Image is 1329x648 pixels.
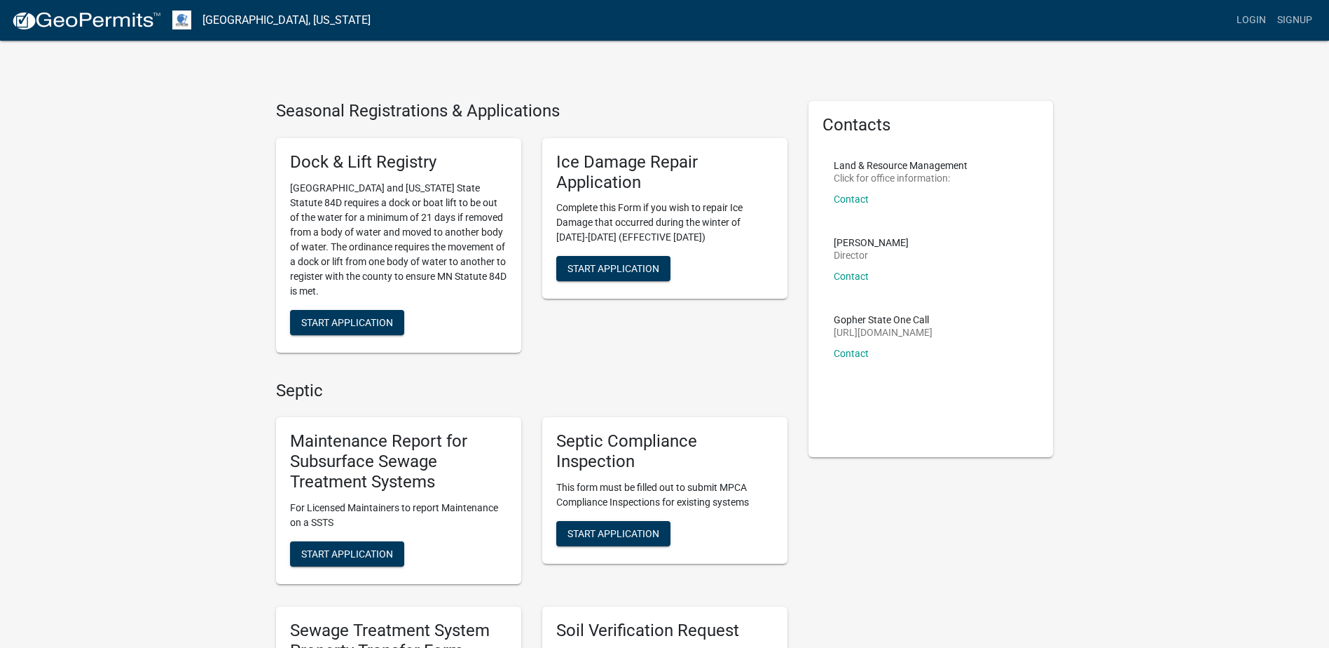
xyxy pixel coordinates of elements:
h5: Septic Compliance Inspection [556,431,773,472]
a: [GEOGRAPHIC_DATA], [US_STATE] [202,8,371,32]
h5: Ice Damage Repair Application [556,152,773,193]
p: Land & Resource Management [834,161,968,170]
button: Start Application [290,541,404,567]
button: Start Application [556,256,670,281]
a: Contact [834,194,869,205]
p: Gopher State One Call [834,315,932,325]
h4: Septic [276,381,787,401]
button: Start Application [290,310,404,335]
p: This form must be filled out to submit MPCA Compliance Inspections for existing systems [556,480,773,510]
span: Start Application [301,316,393,328]
span: Start Application [567,527,659,539]
h5: Contacts [822,115,1040,135]
a: Contact [834,271,869,282]
a: Contact [834,348,869,359]
img: Otter Tail County, Minnesota [172,11,191,29]
p: [URL][DOMAIN_NAME] [834,328,932,337]
span: Start Application [567,263,659,274]
a: Signup [1272,7,1318,34]
p: For Licensed Maintainers to report Maintenance on a SSTS [290,501,507,530]
p: Complete this Form if you wish to repair Ice Damage that occurred during the winter of [DATE]-[DA... [556,201,773,245]
h4: Seasonal Registrations & Applications [276,101,787,121]
button: Start Application [556,521,670,546]
p: Click for office information: [834,173,968,183]
p: [PERSON_NAME] [834,238,909,248]
a: Login [1231,7,1272,34]
p: [GEOGRAPHIC_DATA] and [US_STATE] State Statute 84D requires a dock or boat lift to be out of the ... [290,181,507,299]
h5: Soil Verification Request [556,621,773,641]
p: Director [834,250,909,260]
h5: Dock & Lift Registry [290,152,507,173]
h5: Maintenance Report for Subsurface Sewage Treatment Systems [290,431,507,492]
span: Start Application [301,548,393,559]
